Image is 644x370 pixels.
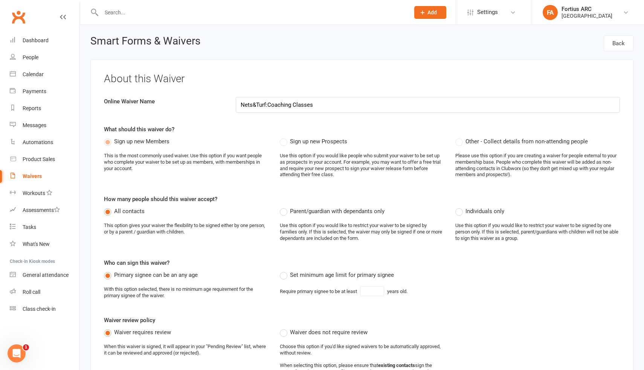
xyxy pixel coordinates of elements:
[23,241,50,247] div: What's New
[98,97,230,106] label: Online Waiver Name
[290,328,368,336] span: Waiver does not require review
[378,362,415,368] strong: existing contacts
[114,328,171,336] span: Waiver requires review
[290,270,394,278] span: Set minimum age limit for primary signee
[114,270,198,278] span: Primary signee can be an any age
[23,139,53,145] div: Automations
[414,6,446,19] button: Add
[427,9,437,15] span: Add
[90,35,200,49] h2: Smart Forms & Waivers
[455,223,620,242] div: Use this option if you would like to restrict your waiver to be signed by one person only. If thi...
[23,37,49,43] div: Dashboard
[10,168,79,185] a: Waivers
[99,7,404,18] input: Search...
[23,173,42,179] div: Waivers
[23,88,46,94] div: Payments
[104,223,269,235] div: This option gives your waiver the flexibility to be signed either by one person, or by a parent /...
[10,32,79,49] a: Dashboard
[10,267,79,284] a: General attendance kiosk mode
[290,207,385,215] span: Parent/guardian with dependants only
[280,153,444,178] div: Use this option if you would like people who submit your waiver to be set up as prospects in your...
[562,12,612,19] div: [GEOGRAPHIC_DATA]
[23,71,44,77] div: Calendar
[23,289,40,295] div: Roll call
[280,223,444,242] div: Use this option if you would like to restrict your waiver to be signed by families only. If this ...
[104,316,155,325] label: Waiver review policy
[10,202,79,219] a: Assessments
[10,117,79,134] a: Messages
[23,122,46,128] div: Messages
[114,137,169,145] span: Sign up new Members
[104,344,269,356] div: When this waiver is signed, it will appear in your "Pending Review" list, where it can be reviewe...
[10,134,79,151] a: Automations
[8,344,26,362] iframe: Intercom live chat
[10,219,79,236] a: Tasks
[23,344,29,350] span: 1
[23,207,60,213] div: Assessments
[23,190,45,196] div: Workouts
[604,35,633,51] a: Back
[10,49,79,66] a: People
[10,236,79,253] a: What's New
[10,100,79,117] a: Reports
[290,137,347,145] span: Sign up new Prospects
[114,207,145,215] span: All contacts
[104,125,174,134] label: What should this waiver do?
[104,153,269,172] div: This is the most commonly used waiver. Use this option if you want people who complete your waive...
[23,224,36,230] div: Tasks
[465,207,504,215] span: Individuals only
[10,151,79,168] a: Product Sales
[23,272,69,278] div: General attendance
[104,286,269,299] div: With this option selected, there is no minimum age requirement for the primary signee of the waiver.
[104,258,169,267] label: Who can sign this waiver?
[280,286,407,296] div: Require primary signee to be at least years old.
[104,195,217,204] label: How many people should this waiver accept?
[23,306,56,312] div: Class check-in
[543,5,558,20] div: FA
[104,73,620,85] h3: About this Waiver
[23,156,55,162] div: Product Sales
[465,137,588,145] span: Other - Collect details from non-attending people
[10,185,79,202] a: Workouts
[10,284,79,301] a: Roll call
[477,4,498,21] span: Settings
[562,6,612,12] div: Fortius ARC
[23,105,41,111] div: Reports
[23,54,38,60] div: People
[10,301,79,318] a: Class kiosk mode
[455,153,620,178] div: Please use this option if you are creating a waiver for people external to your membership base. ...
[10,66,79,83] a: Calendar
[10,83,79,100] a: Payments
[9,8,28,26] a: Clubworx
